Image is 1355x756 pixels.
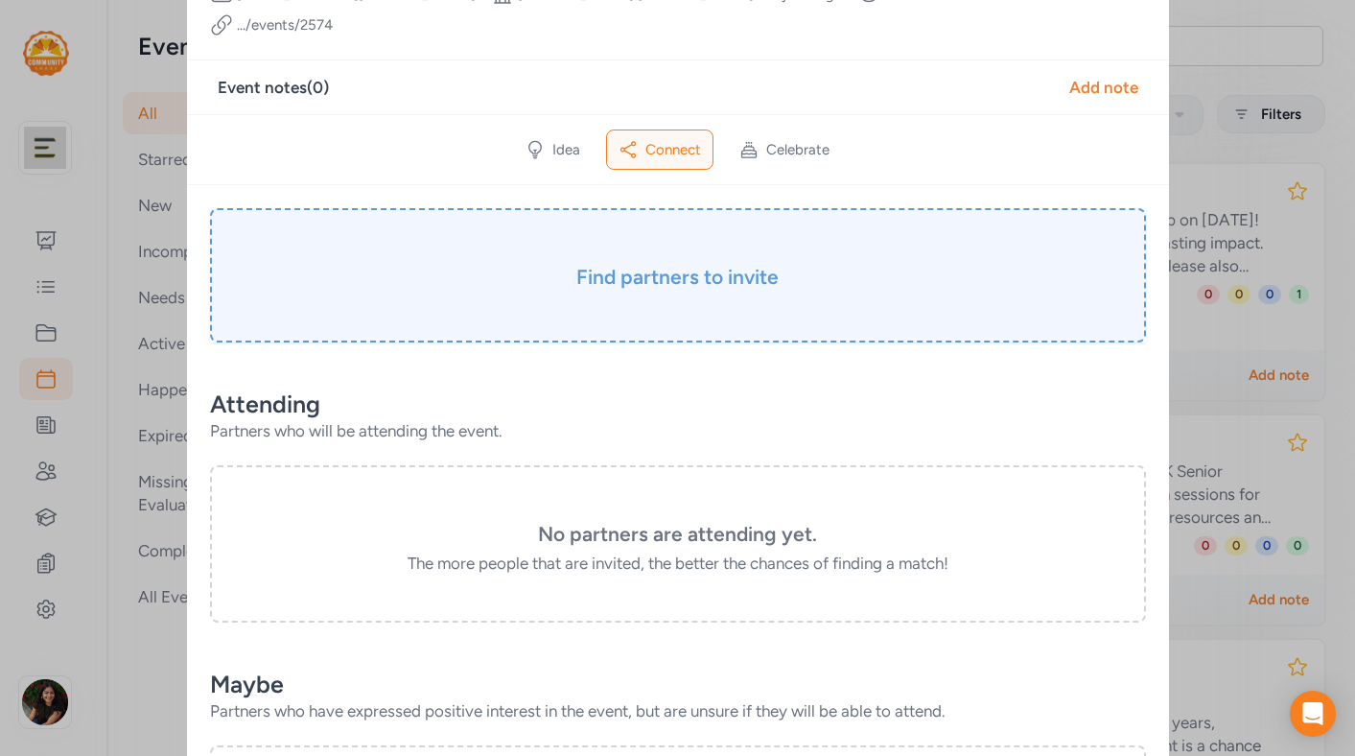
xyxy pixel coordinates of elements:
[237,15,333,35] a: .../events/2574
[218,76,329,99] div: Event notes ( 0 )
[766,140,829,159] span: Celebrate
[552,140,580,159] span: Idea
[258,264,1098,291] h3: Find partners to invite
[210,389,1146,419] div: Attending
[210,419,1146,442] div: Partners who will be attending the event.
[258,521,1098,548] h3: No partners are attending yet.
[210,669,1146,699] div: Maybe
[1290,691,1336,737] div: Open Intercom Messenger
[258,552,1098,575] div: The more people that are invited, the better the chances of finding a match!
[210,699,1146,722] div: Partners who have expressed positive interest in the event, but are unsure if they will be able t...
[1069,76,1138,99] div: Add note
[645,140,701,159] span: Connect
